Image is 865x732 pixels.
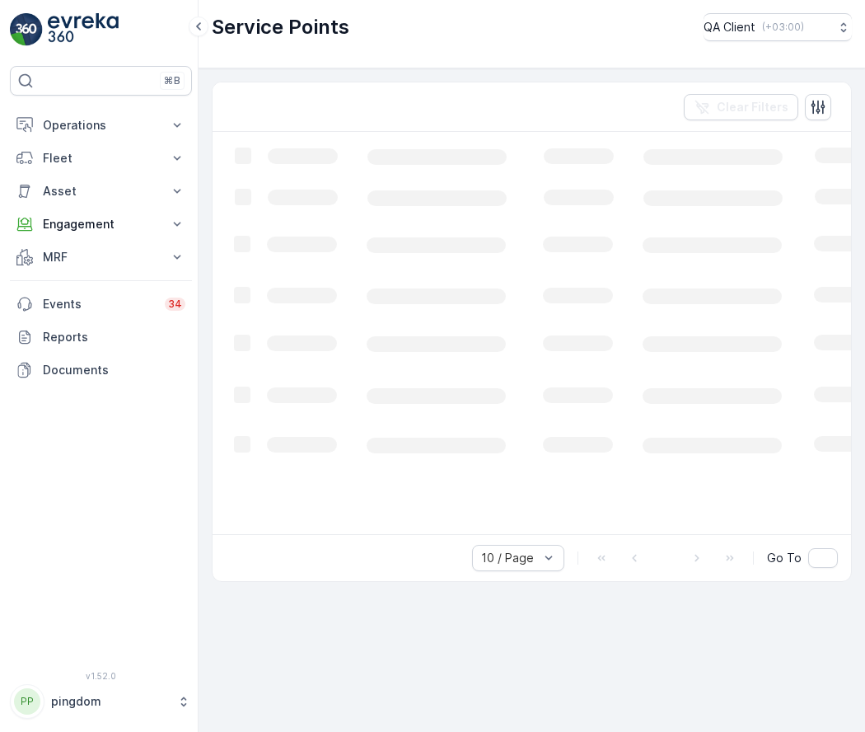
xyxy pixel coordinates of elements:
span: Go To [767,550,802,566]
p: 34 [168,298,182,311]
p: Reports [43,329,185,345]
a: Documents [10,354,192,387]
p: Service Points [212,14,349,40]
button: Operations [10,109,192,142]
button: MRF [10,241,192,274]
img: logo [10,13,43,46]
p: QA Client [704,19,755,35]
p: Clear Filters [717,99,788,115]
p: Engagement [43,216,159,232]
button: Engagement [10,208,192,241]
a: Events34 [10,288,192,321]
a: Reports [10,321,192,354]
button: Clear Filters [684,94,798,120]
p: MRF [43,249,159,265]
button: QA Client(+03:00) [704,13,852,41]
p: Events [43,296,155,312]
p: Operations [43,117,159,134]
p: Asset [43,183,159,199]
div: PP [14,688,40,715]
p: ⌘B [164,74,180,87]
p: pingdom [51,693,169,710]
p: ( +03:00 ) [762,21,804,34]
button: Fleet [10,142,192,175]
button: PPpingdom [10,684,192,719]
p: Documents [43,362,185,378]
img: logo_light-DOdMpM7g.png [48,13,119,46]
span: v 1.52.0 [10,671,192,681]
p: Fleet [43,150,159,167]
button: Asset [10,175,192,208]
